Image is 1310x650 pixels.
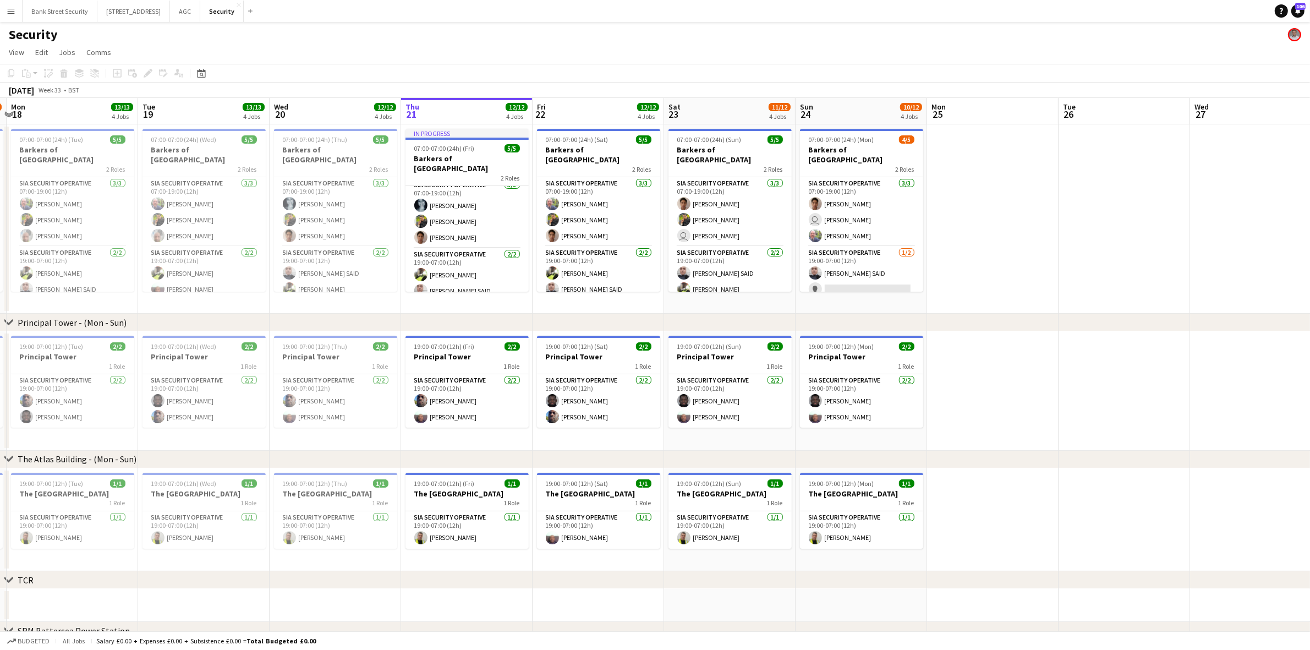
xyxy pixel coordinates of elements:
div: 4 Jobs [112,112,133,121]
app-job-card: 19:00-07:00 (12h) (Thu)2/2Principal Tower1 RoleSIA Security Operative2/219:00-07:00 (12h)[PERSON_... [274,336,397,428]
app-card-role: SIA Security Operative1/119:00-07:00 (12h)[PERSON_NAME] [668,511,792,549]
span: 1/1 [373,479,388,488]
span: Sat [668,102,681,112]
span: All jobs [61,637,87,645]
app-card-role: SIA Security Operative2/219:00-07:00 (12h)[PERSON_NAME][PERSON_NAME] SAID [11,247,134,300]
span: 13/13 [111,103,133,111]
app-job-card: 07:00-07:00 (24h) (Wed)5/5Barkers of [GEOGRAPHIC_DATA]2 RolesSIA Security Operative3/307:00-19:00... [142,129,266,292]
span: 12/12 [637,103,659,111]
app-job-card: 19:00-07:00 (12h) (Sun)2/2Principal Tower1 RoleSIA Security Operative2/219:00-07:00 (12h)[PERSON_... [668,336,792,428]
div: 07:00-07:00 (24h) (Thu)5/5Barkers of [GEOGRAPHIC_DATA]2 RolesSIA Security Operative3/307:00-19:00... [274,129,397,292]
app-job-card: 19:00-07:00 (12h) (Wed)1/1The [GEOGRAPHIC_DATA]1 RoleSIA Security Operative1/119:00-07:00 (12h)[P... [142,473,266,549]
app-card-role: SIA Security Operative2/219:00-07:00 (12h)[PERSON_NAME][PERSON_NAME] SAID [537,247,660,300]
h3: The [GEOGRAPHIC_DATA] [142,489,266,499]
app-card-role: SIA Security Operative1/119:00-07:00 (12h)[PERSON_NAME] [405,511,529,549]
div: 19:00-07:00 (12h) (Sat)2/2Principal Tower1 RoleSIA Security Operative2/219:00-07:00 (12h)[PERSON_... [537,336,660,428]
h3: The [GEOGRAPHIC_DATA] [668,489,792,499]
span: 1 Role [109,362,125,370]
div: 07:00-07:00 (24h) (Mon)4/5Barkers of [GEOGRAPHIC_DATA]2 RolesSIA Security Operative3/307:00-19:00... [800,129,923,292]
span: 24 [798,108,813,121]
span: Edit [35,47,48,57]
span: 19:00-07:00 (12h) (Sun) [677,342,742,351]
span: 1 Role [504,362,520,370]
button: Bank Street Security [23,1,97,22]
app-job-card: 19:00-07:00 (12h) (Mon)2/2Principal Tower1 RoleSIA Security Operative2/219:00-07:00 (12h)[PERSON_... [800,336,923,428]
span: 18 [9,108,25,121]
h3: The [GEOGRAPHIC_DATA] [405,489,529,499]
button: Budgeted [6,635,51,647]
app-card-role: SIA Security Operative1/219:00-07:00 (12h)[PERSON_NAME] SAID [800,247,923,300]
div: 07:00-07:00 (24h) (Sun)5/5Barkers of [GEOGRAPHIC_DATA]2 RolesSIA Security Operative3/307:00-19:00... [668,129,792,292]
h3: Barkers of [GEOGRAPHIC_DATA] [537,145,660,165]
app-card-role: SIA Security Operative3/307:00-19:00 (12h)[PERSON_NAME][PERSON_NAME] [PERSON_NAME] [668,177,792,247]
span: 5/5 [110,135,125,144]
app-card-role: SIA Security Operative3/307:00-19:00 (12h)[PERSON_NAME][PERSON_NAME][PERSON_NAME] [274,177,397,247]
app-job-card: 19:00-07:00 (12h) (Fri)1/1The [GEOGRAPHIC_DATA]1 RoleSIA Security Operative1/119:00-07:00 (12h)[P... [405,473,529,549]
div: 4 Jobs [638,112,659,121]
app-job-card: 19:00-07:00 (12h) (Fri)2/2Principal Tower1 RoleSIA Security Operative2/219:00-07:00 (12h)[PERSON_... [405,336,529,428]
span: Wed [1194,102,1209,112]
h3: Principal Tower [274,352,397,362]
span: 12/12 [506,103,528,111]
span: 07:00-07:00 (24h) (Thu) [283,135,348,144]
app-card-role: SIA Security Operative2/219:00-07:00 (12h)[PERSON_NAME] SAID[PERSON_NAME] [668,247,792,300]
span: 2/2 [110,342,125,351]
span: 1 Role [635,362,651,370]
app-card-role: SIA Security Operative2/219:00-07:00 (12h)[PERSON_NAME][PERSON_NAME] [800,374,923,428]
span: 07:00-07:00 (24h) (Fri) [414,144,475,152]
span: Tue [142,102,155,112]
h3: The [GEOGRAPHIC_DATA] [274,489,397,499]
span: 2/2 [636,342,651,351]
span: 12/12 [374,103,396,111]
span: 2 Roles [896,165,914,173]
span: 19:00-07:00 (12h) (Tue) [20,479,84,488]
div: 4 Jobs [506,112,527,121]
span: Mon [11,102,25,112]
span: 19:00-07:00 (12h) (Mon) [809,342,874,351]
span: Sun [800,102,813,112]
app-card-role: SIA Security Operative1/119:00-07:00 (12h)[PERSON_NAME] [11,511,134,549]
span: 19:00-07:00 (12h) (Mon) [809,479,874,488]
a: View [4,45,29,59]
app-card-role: SIA Security Operative1/119:00-07:00 (12h)[PERSON_NAME] [537,511,660,549]
app-job-card: 19:00-07:00 (12h) (Tue)1/1The [GEOGRAPHIC_DATA]1 RoleSIA Security Operative1/119:00-07:00 (12h)[P... [11,473,134,549]
app-card-role: SIA Security Operative2/219:00-07:00 (12h)[PERSON_NAME][PERSON_NAME] SAID [405,248,529,302]
span: 19:00-07:00 (12h) (Thu) [283,479,348,488]
app-card-role: SIA Security Operative2/219:00-07:00 (12h)[PERSON_NAME][PERSON_NAME] [11,374,134,428]
h3: Principal Tower [142,352,266,362]
app-card-role: SIA Security Operative2/219:00-07:00 (12h)[PERSON_NAME][PERSON_NAME] [142,374,266,428]
span: 19:00-07:00 (12h) (Tue) [20,342,84,351]
app-card-role: SIA Security Operative2/219:00-07:00 (12h)[PERSON_NAME][PERSON_NAME] [405,374,529,428]
span: 19:00-07:00 (12h) (Sun) [677,479,742,488]
div: 19:00-07:00 (12h) (Thu)1/1The [GEOGRAPHIC_DATA]1 RoleSIA Security Operative1/119:00-07:00 (12h)[P... [274,473,397,549]
span: Budgeted [18,637,50,645]
span: Tue [1063,102,1076,112]
span: 2/2 [242,342,257,351]
span: 11/12 [769,103,791,111]
span: Comms [86,47,111,57]
a: Edit [31,45,52,59]
div: In progress07:00-07:00 (24h) (Fri)5/5Barkers of [GEOGRAPHIC_DATA]2 RolesSIA Security Operative3/3... [405,129,529,292]
div: Principal Tower - (Mon - Sun) [18,317,127,328]
span: 13/13 [243,103,265,111]
span: 1 Role [767,499,783,507]
h3: Barkers of [GEOGRAPHIC_DATA] [11,145,134,165]
h3: Barkers of [GEOGRAPHIC_DATA] [800,145,923,165]
app-job-card: 19:00-07:00 (12h) (Tue)2/2Principal Tower1 RoleSIA Security Operative2/219:00-07:00 (12h)[PERSON_... [11,336,134,428]
span: 25 [930,108,946,121]
a: 106 [1291,4,1304,18]
a: Jobs [54,45,80,59]
div: 4 Jobs [375,112,396,121]
app-job-card: 19:00-07:00 (12h) (Sat)1/1The [GEOGRAPHIC_DATA]1 RoleSIA Security Operative1/119:00-07:00 (12h)[P... [537,473,660,549]
app-job-card: 07:00-07:00 (24h) (Tue)5/5Barkers of [GEOGRAPHIC_DATA]2 RolesSIA Security Operative3/307:00-19:00... [11,129,134,292]
span: 2 Roles [238,165,257,173]
div: [DATE] [9,85,34,96]
div: 19:00-07:00 (12h) (Mon)1/1The [GEOGRAPHIC_DATA]1 RoleSIA Security Operative1/119:00-07:00 (12h)[P... [800,473,923,549]
app-card-role: SIA Security Operative3/307:00-19:00 (12h)[PERSON_NAME][PERSON_NAME][PERSON_NAME] [537,177,660,247]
